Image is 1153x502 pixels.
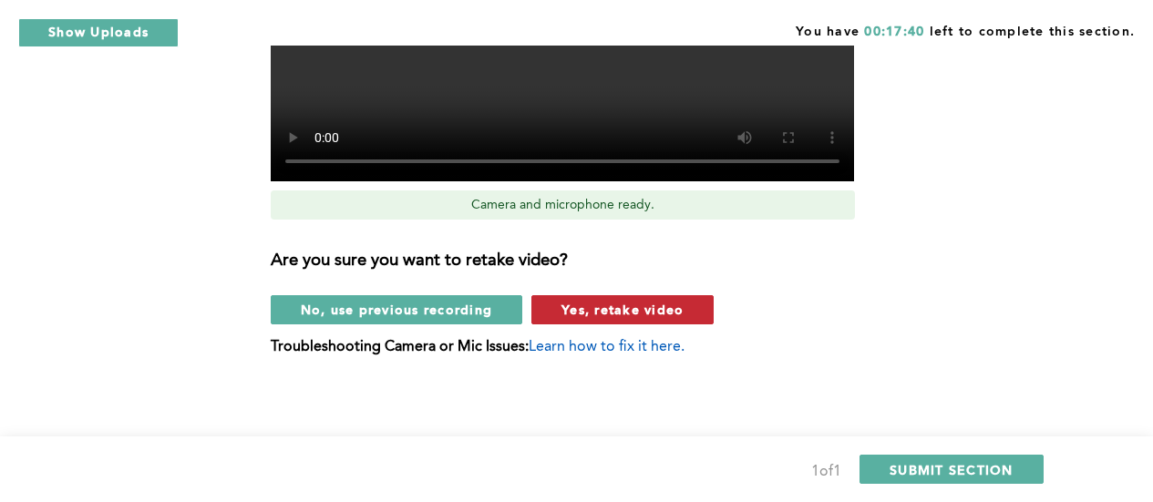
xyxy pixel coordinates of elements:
span: SUBMIT SECTION [890,461,1014,478]
span: No, use previous recording [301,301,493,318]
b: Troubleshooting Camera or Mic Issues: [271,340,529,354]
span: Yes, retake video [561,301,684,318]
span: 00:17:40 [864,26,924,38]
span: Learn how to fix it here. [529,340,685,354]
span: You have left to complete this section. [796,18,1135,41]
h3: Are you sure you want to retake video? [271,251,876,271]
button: SUBMIT SECTION [860,455,1044,484]
button: Show Uploads [18,18,179,47]
div: Camera and microphone ready. [271,190,855,220]
button: No, use previous recording [271,295,523,324]
div: 1 of 1 [811,459,841,485]
button: Yes, retake video [531,295,714,324]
